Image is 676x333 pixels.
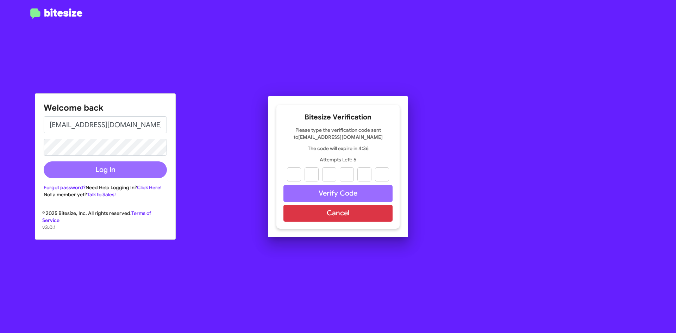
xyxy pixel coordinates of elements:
button: Verify Code [283,185,393,202]
p: The code will expire in 4:36 [283,145,393,152]
p: Please type the verification code sent to [283,127,393,141]
strong: [EMAIL_ADDRESS][DOMAIN_NAME] [298,134,383,140]
h2: Bitesize Verification [283,112,393,123]
p: Attempts Left: 5 [283,156,393,163]
button: Cancel [283,205,393,222]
